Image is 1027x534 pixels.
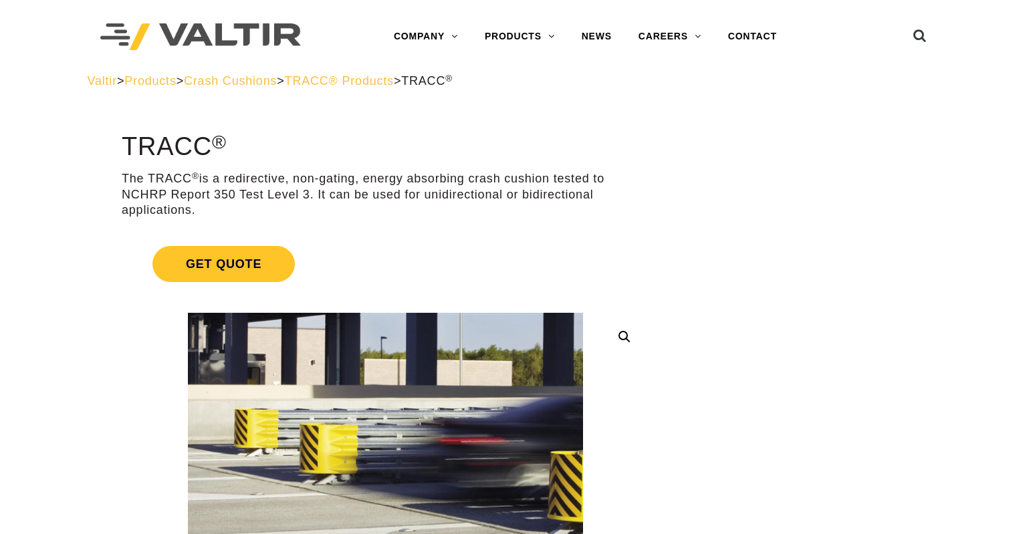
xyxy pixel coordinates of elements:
[212,131,227,152] sup: ®
[122,133,649,161] h1: TRACC
[87,74,116,88] a: Valtir
[715,23,790,50] a: CONTACT
[100,23,301,51] img: Valtir
[87,74,939,89] div: > > > >
[568,23,625,50] a: NEWS
[380,23,471,50] a: COMPANY
[152,246,295,282] span: Get Quote
[285,74,394,88] a: TRACC® Products
[122,171,649,218] p: The TRACC is a redirective, non-gating, energy absorbing crash cushion tested to NCHRP Report 350...
[471,23,568,50] a: PRODUCTS
[124,74,176,88] a: Products
[122,230,649,298] a: Get Quote
[612,325,637,349] a: 🔍
[625,23,715,50] a: CAREERS
[184,74,277,88] a: Crash Cushions
[445,74,453,84] sup: ®
[192,171,199,181] sup: ®
[401,74,453,88] span: TRACC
